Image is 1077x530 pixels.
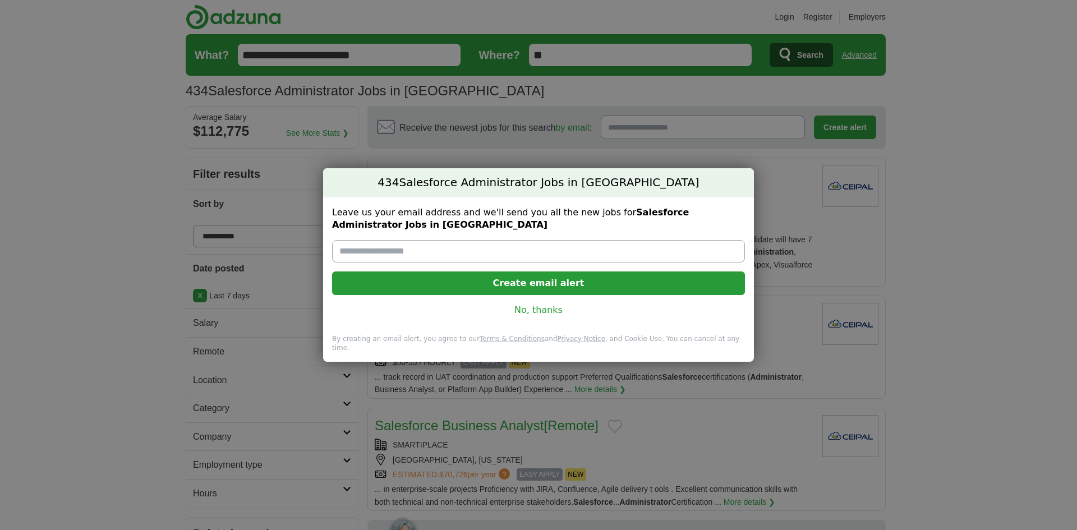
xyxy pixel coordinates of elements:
[332,271,745,295] button: Create email alert
[332,207,689,230] strong: Salesforce Administrator Jobs in [GEOGRAPHIC_DATA]
[378,175,399,191] span: 434
[341,304,736,316] a: No, thanks
[332,206,745,231] label: Leave us your email address and we'll send you all the new jobs for
[480,335,545,343] a: Terms & Conditions
[323,168,754,197] h2: Salesforce Administrator Jobs in [GEOGRAPHIC_DATA]
[558,335,606,343] a: Privacy Notice
[323,334,754,362] div: By creating an email alert, you agree to our and , and Cookie Use. You can cancel at any time.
